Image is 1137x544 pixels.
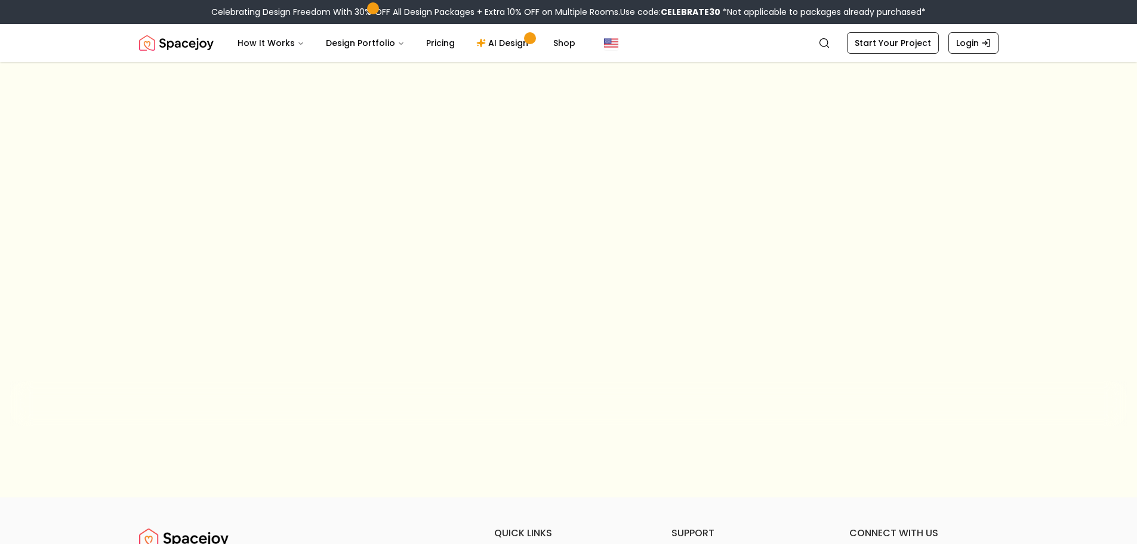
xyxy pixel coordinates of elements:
img: United States [604,36,618,50]
button: Design Portfolio [316,31,414,55]
nav: Global [139,24,999,62]
a: Login [948,32,999,54]
span: *Not applicable to packages already purchased* [720,6,926,18]
nav: Main [228,31,585,55]
button: How It Works [228,31,314,55]
a: AI Design [467,31,541,55]
h6: quick links [494,526,643,540]
a: Start Your Project [847,32,939,54]
b: CELEBRATE30 [661,6,720,18]
img: Spacejoy Logo [139,31,214,55]
a: Spacejoy [139,31,214,55]
div: Celebrating Design Freedom With 30% OFF All Design Packages + Extra 10% OFF on Multiple Rooms. [211,6,926,18]
h6: connect with us [849,526,999,540]
h6: support [671,526,821,540]
a: Pricing [417,31,464,55]
span: Use code: [620,6,720,18]
a: Shop [544,31,585,55]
